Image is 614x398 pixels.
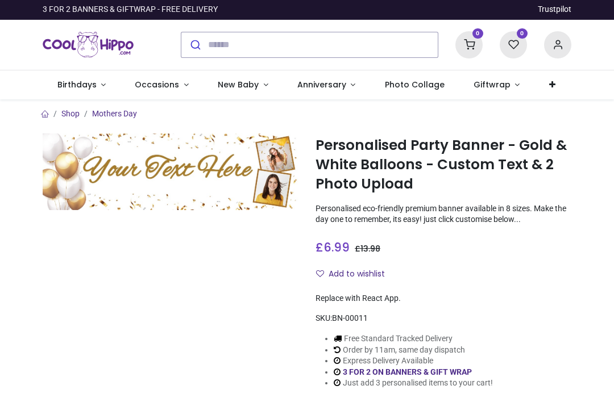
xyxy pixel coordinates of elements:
[61,109,80,118] a: Shop
[43,133,298,210] img: Personalised Party Banner - Gold & White Balloons - Custom Text & 2 Photo Upload
[316,293,571,304] div: Replace with React App.
[455,39,483,48] a: 0
[500,39,527,48] a: 0
[355,243,380,254] span: £
[316,265,395,284] button: Add to wishlistAdd to wishlist
[472,28,483,39] sup: 0
[316,313,571,324] div: SKU:
[316,239,350,255] span: £
[474,79,511,90] span: Giftwrap
[43,29,134,61] a: Logo of Cool Hippo
[360,243,380,254] span: 13.98
[332,313,368,322] span: BN-00011
[283,70,370,100] a: Anniversary
[218,79,259,90] span: New Baby
[538,4,571,15] a: Trustpilot
[135,79,179,90] span: Occasions
[92,109,137,118] a: Mothers Day
[121,70,204,100] a: Occasions
[334,378,493,389] li: Just add 3 personalised items to your cart!
[459,70,534,100] a: Giftwrap
[43,70,121,100] a: Birthdays
[204,70,283,100] a: New Baby
[323,239,350,255] span: 6.99
[334,355,493,367] li: Express Delivery Available
[43,29,134,61] img: Cool Hippo
[43,4,218,15] div: 3 FOR 2 BANNERS & GIFTWRAP - FREE DELIVERY
[334,345,493,356] li: Order by 11am, same day dispatch
[517,28,528,39] sup: 0
[297,79,346,90] span: Anniversary
[343,367,472,376] a: 3 FOR 2 ON BANNERS & GIFT WRAP
[334,333,493,345] li: Free Standard Tracked Delivery
[181,32,208,57] button: Submit
[316,136,571,194] h1: Personalised Party Banner - Gold & White Balloons - Custom Text & 2 Photo Upload
[316,203,571,225] p: Personalised eco-friendly premium banner available in 8 sizes. Make the day one to remember, its ...
[57,79,97,90] span: Birthdays
[385,79,445,90] span: Photo Collage
[316,270,324,278] i: Add to wishlist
